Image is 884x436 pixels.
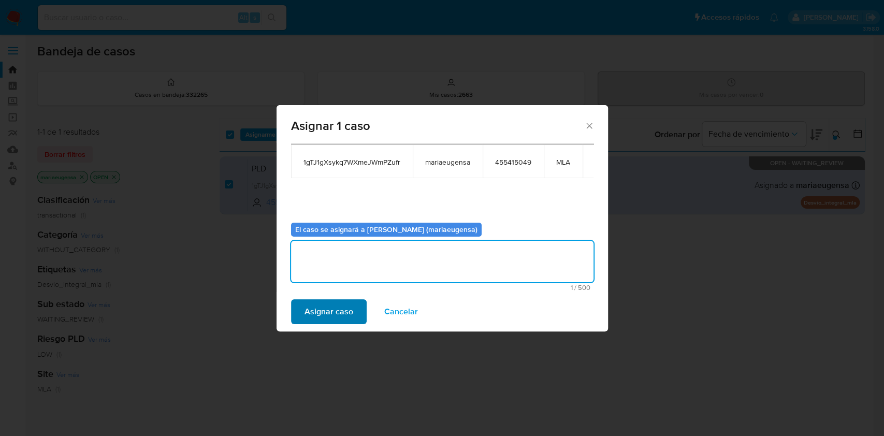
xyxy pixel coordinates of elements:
span: Cancelar [384,300,418,323]
button: Asignar caso [291,299,367,324]
span: 455415049 [495,157,531,167]
span: MLA [556,157,570,167]
span: mariaeugensa [425,157,470,167]
button: Cancelar [371,299,431,324]
span: Asignar 1 caso [291,120,585,132]
span: 1gTJ1gXsykq7WXmeJWmPZufr [303,157,400,167]
span: Asignar caso [305,300,353,323]
button: Cerrar ventana [584,121,593,130]
span: Máximo 500 caracteres [294,284,590,291]
b: El caso se asignará a [PERSON_NAME] (mariaeugensa) [295,224,477,235]
div: assign-modal [277,105,608,331]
